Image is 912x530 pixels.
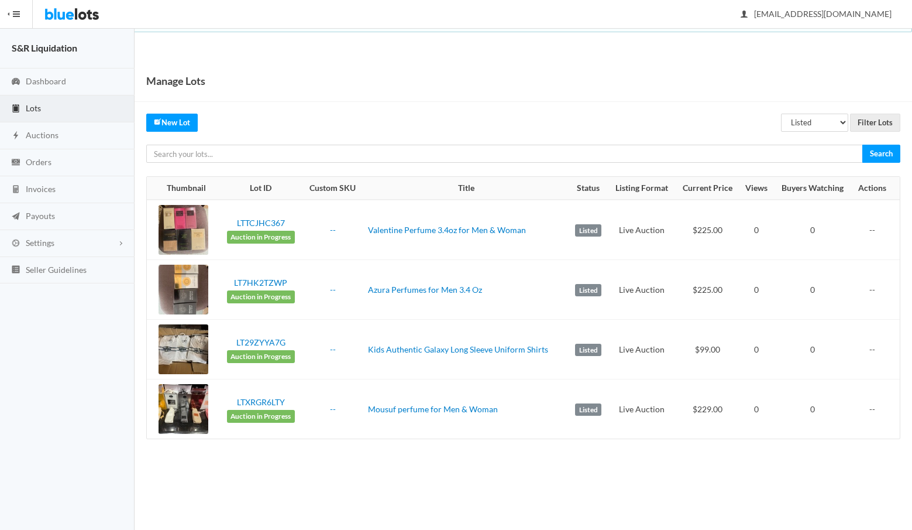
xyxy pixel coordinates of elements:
a: Valentine Perfume 3.4oz for Men & Woman [368,225,526,235]
ion-icon: paper plane [10,211,22,223]
td: 0 [774,200,852,260]
a: LT7HK2TZWP [234,278,287,288]
a: -- [330,344,336,354]
td: 0 [774,379,852,439]
strong: S&R Liquidation [12,42,77,53]
td: Live Auction [608,200,675,260]
a: Mousuf perfume for Men & Woman [368,404,498,414]
span: Orders [26,157,51,167]
th: Actions [851,177,900,200]
td: 0 [739,320,774,379]
td: -- [851,200,900,260]
a: LTTCJHC367 [237,218,285,228]
h1: Manage Lots [146,72,205,90]
th: Custom SKU [302,177,363,200]
ion-icon: speedometer [10,77,22,88]
td: 0 [739,200,774,260]
ion-icon: list box [10,265,22,276]
input: Search your lots... [146,145,863,163]
span: Seller Guidelines [26,265,87,275]
span: Invoices [26,184,56,194]
span: Auction in Progress [227,290,295,303]
th: Lot ID [219,177,302,200]
label: Listed [575,224,601,237]
span: Dashboard [26,76,66,86]
label: Listed [575,284,601,297]
ion-icon: flash [10,131,22,142]
a: createNew Lot [146,114,198,132]
label: Listed [575,404,601,416]
td: 0 [739,260,774,320]
ion-icon: clipboard [10,104,22,115]
span: Settings [26,238,54,248]
span: Auction in Progress [227,350,295,363]
td: $229.00 [675,379,739,439]
input: Filter Lots [850,114,900,132]
td: 0 [774,320,852,379]
th: Title [363,177,569,200]
th: Status [569,177,608,200]
ion-icon: cash [10,158,22,169]
span: Lots [26,103,41,113]
td: -- [851,320,900,379]
td: $225.00 [675,260,739,320]
td: $99.00 [675,320,739,379]
th: Listing Format [608,177,675,200]
input: Search [862,145,900,163]
td: $225.00 [675,200,739,260]
td: -- [851,260,900,320]
th: Current Price [675,177,739,200]
td: Live Auction [608,320,675,379]
a: Azura Perfumes for Men 3.4 Oz [368,285,482,295]
a: LTXRGR6LTY [237,397,285,407]
th: Thumbnail [147,177,219,200]
label: Listed [575,344,601,357]
th: Views [739,177,774,200]
a: -- [330,404,336,414]
a: Kids Authentic Galaxy Long Sleeve Uniform Shirts [368,344,548,354]
a: LT29ZYYA7G [236,337,285,347]
span: Auction in Progress [227,410,295,423]
a: -- [330,285,336,295]
span: Auctions [26,130,58,140]
ion-icon: cog [10,238,22,249]
ion-icon: person [738,9,750,20]
span: [EMAIL_ADDRESS][DOMAIN_NAME] [741,9,892,19]
td: 0 [774,260,852,320]
span: Payouts [26,211,55,221]
ion-icon: create [154,118,161,125]
td: Live Auction [608,260,675,320]
a: -- [330,225,336,235]
td: 0 [739,379,774,439]
td: -- [851,379,900,439]
span: Auction in Progress [227,231,295,244]
th: Buyers Watching [774,177,852,200]
ion-icon: calculator [10,184,22,196]
td: Live Auction [608,379,675,439]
